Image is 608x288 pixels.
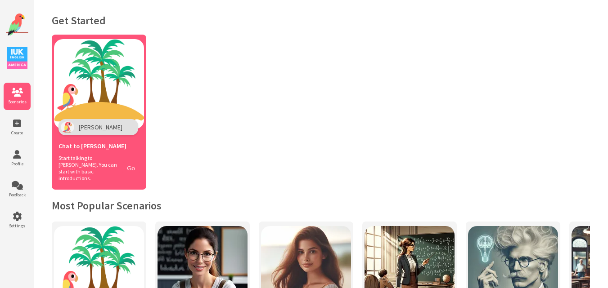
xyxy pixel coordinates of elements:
[59,155,118,182] span: Start talking to [PERSON_NAME]. You can start with basic introductions.
[52,199,590,213] h2: Most Popular Scenarios
[6,13,28,36] img: Website Logo
[122,162,140,175] button: Go
[4,99,31,105] span: Scenarios
[61,121,74,133] img: Polly
[79,123,122,131] span: [PERSON_NAME]
[4,130,31,136] span: Create
[4,161,31,167] span: Profile
[4,223,31,229] span: Settings
[52,13,590,27] h1: Get Started
[7,47,27,69] img: IUK Logo
[4,192,31,198] span: Feedback
[54,39,144,129] img: Chat with Polly
[59,142,126,150] span: Chat to [PERSON_NAME]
